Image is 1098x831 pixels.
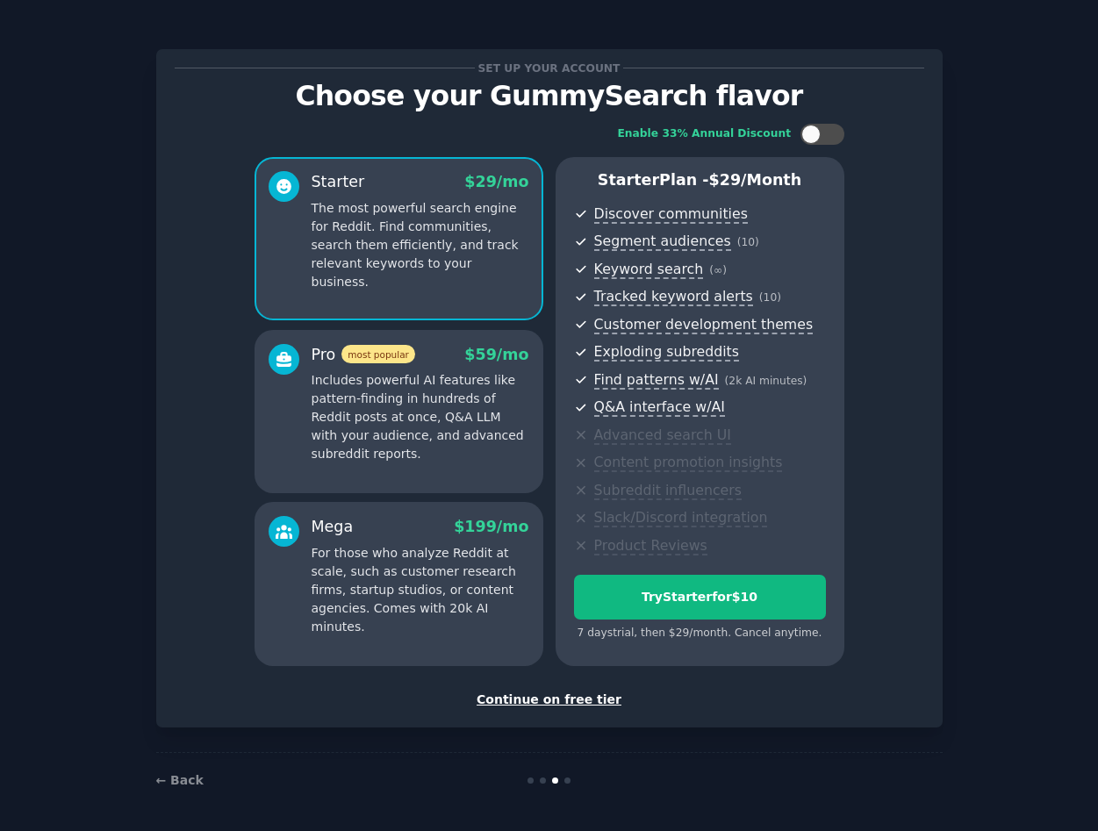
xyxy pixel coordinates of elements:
span: Segment audiences [594,233,731,251]
span: ( 2k AI minutes ) [725,375,807,387]
div: Starter [312,171,365,193]
div: Pro [312,344,415,366]
span: Set up your account [475,59,623,77]
div: Mega [312,516,354,538]
button: TryStarterfor$10 [574,575,826,620]
span: Subreddit influencers [594,482,742,500]
span: $ 59 /mo [464,346,528,363]
p: The most powerful search engine for Reddit. Find communities, search them efficiently, and track ... [312,199,529,291]
span: most popular [341,345,415,363]
span: $ 29 /mo [464,173,528,190]
span: Slack/Discord integration [594,509,768,527]
span: ( 10 ) [737,236,759,248]
span: Customer development themes [594,316,814,334]
span: Product Reviews [594,537,707,555]
p: Starter Plan - [574,169,826,191]
div: 7 days trial, then $ 29 /month . Cancel anytime. [574,626,826,641]
p: Includes powerful AI features like pattern-finding in hundreds of Reddit posts at once, Q&A LLM w... [312,371,529,463]
div: Try Starter for $10 [575,588,825,606]
span: Discover communities [594,205,748,224]
span: $ 199 /mo [454,518,528,535]
div: Continue on free tier [175,691,924,709]
p: Choose your GummySearch flavor [175,81,924,111]
span: Advanced search UI [594,426,731,445]
p: For those who analyze Reddit at scale, such as customer research firms, startup studios, or conte... [312,544,529,636]
span: Tracked keyword alerts [594,288,753,306]
span: Content promotion insights [594,454,783,472]
span: Find patterns w/AI [594,371,719,390]
div: Enable 33% Annual Discount [618,126,792,142]
span: ( 10 ) [759,291,781,304]
span: Q&A interface w/AI [594,398,725,417]
a: ← Back [156,773,204,787]
span: Keyword search [594,261,704,279]
span: ( ∞ ) [709,264,727,276]
span: Exploding subreddits [594,343,739,362]
span: $ 29 /month [709,171,802,189]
